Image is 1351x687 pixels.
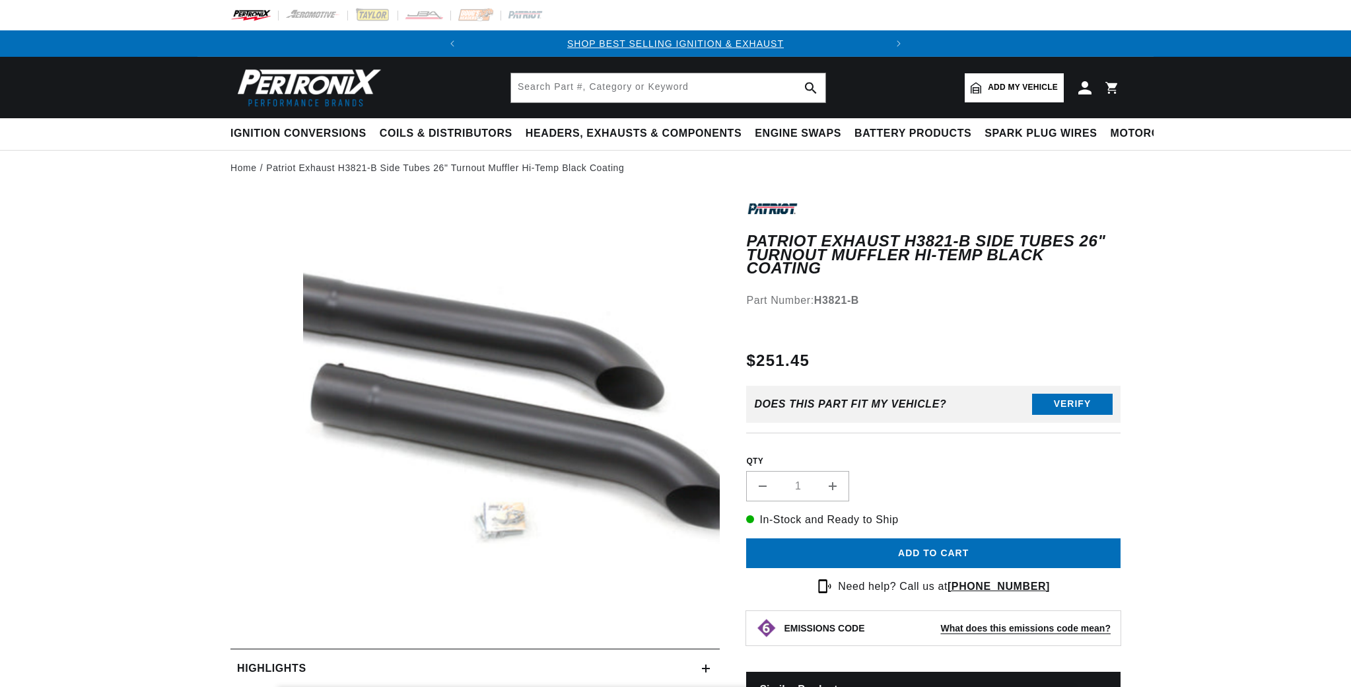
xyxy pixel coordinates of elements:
[230,65,382,110] img: Pertronix
[784,623,864,633] strong: EMISSIONS CODE
[230,199,720,622] media-gallery: Gallery Viewer
[373,118,519,149] summary: Coils & Distributors
[746,349,810,373] span: $251.45
[230,161,1121,175] nav: breadcrumbs
[814,295,859,306] strong: H3821-B
[1104,118,1196,149] summary: Motorcycle
[756,618,777,639] img: Emissions code
[567,38,784,49] a: SHOP BEST SELLING IGNITION & EXHAUST
[746,511,1121,528] p: In-Stock and Ready to Ship
[266,161,624,175] a: Patriot Exhaust H3821-B Side Tubes 26" Turnout Muffler Hi-Temp Black Coating
[519,118,748,149] summary: Headers, Exhausts & Components
[848,118,978,149] summary: Battery Products
[746,292,1121,309] div: Part Number:
[940,623,1111,633] strong: What does this emissions code mean?
[1032,394,1113,415] button: Verify
[755,127,841,141] span: Engine Swaps
[197,30,1154,57] slideshow-component: Translation missing: en.sections.announcements.announcement_bar
[796,73,825,102] button: search button
[466,36,885,51] div: 1 of 2
[230,161,257,175] a: Home
[948,581,1050,592] a: [PHONE_NUMBER]
[985,127,1097,141] span: Spark Plug Wires
[754,398,946,410] div: Does This part fit My vehicle?
[237,660,306,677] h2: Highlights
[466,36,885,51] div: Announcement
[526,127,742,141] span: Headers, Exhausts & Components
[746,456,1121,467] label: QTY
[965,73,1064,102] a: Add my vehicle
[230,127,366,141] span: Ignition Conversions
[838,578,1050,595] p: Need help? Call us at
[988,81,1058,94] span: Add my vehicle
[854,127,971,141] span: Battery Products
[885,30,912,57] button: Translation missing: en.sections.announcements.next_announcement
[746,538,1121,568] button: Add to cart
[746,235,1121,275] h1: Patriot Exhaust H3821-B Side Tubes 26" Turnout Muffler Hi-Temp Black Coating
[978,118,1103,149] summary: Spark Plug Wires
[380,127,512,141] span: Coils & Distributors
[784,622,1111,634] button: EMISSIONS CODEWhat does this emissions code mean?
[1111,127,1189,141] span: Motorcycle
[748,118,848,149] summary: Engine Swaps
[439,30,466,57] button: Translation missing: en.sections.announcements.previous_announcement
[230,118,373,149] summary: Ignition Conversions
[511,73,825,102] input: Search Part #, Category or Keyword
